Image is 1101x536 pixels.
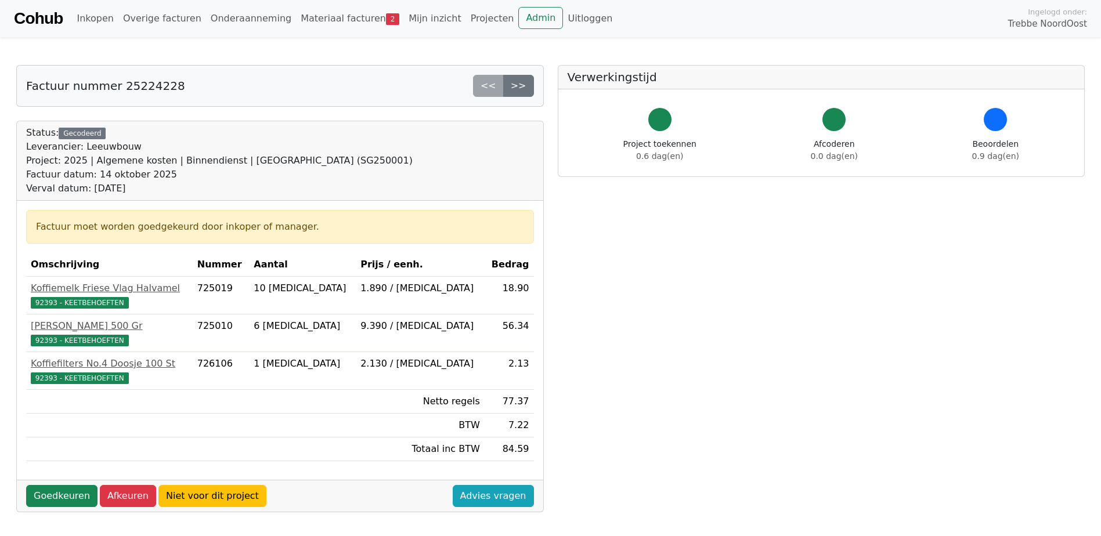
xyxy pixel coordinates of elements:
span: 92393 - KEETBEHOEFTEN [31,372,129,384]
h5: Verwerkingstijd [568,70,1075,84]
span: 2 [386,13,399,25]
a: [PERSON_NAME] 500 Gr92393 - KEETBEHOEFTEN [31,319,188,347]
td: BTW [356,414,485,437]
div: Project toekennen [623,138,696,162]
a: Mijn inzicht [404,7,466,30]
div: Factuur moet worden goedgekeurd door inkoper of manager. [36,220,524,234]
th: Bedrag [485,253,534,277]
td: 56.34 [485,314,534,352]
div: 6 [MEDICAL_DATA] [254,319,351,333]
td: 2.13 [485,352,534,390]
th: Aantal [249,253,356,277]
td: 7.22 [485,414,534,437]
th: Omschrijving [26,253,193,277]
div: Leverancier: Leeuwbouw [26,140,413,154]
span: Ingelogd onder: [1028,6,1087,17]
div: 1 [MEDICAL_DATA] [254,357,351,371]
th: Nummer [193,253,250,277]
span: 0.0 dag(en) [811,151,858,161]
a: Koffiemelk Friese Vlag Halvamel92393 - KEETBEHOEFTEN [31,281,188,309]
div: 2.130 / [MEDICAL_DATA] [360,357,480,371]
td: 84.59 [485,437,534,461]
a: >> [503,75,534,97]
td: 77.37 [485,390,534,414]
a: Overige facturen [118,7,206,30]
span: Trebbe NoordOost [1008,17,1087,31]
td: 725019 [193,277,250,314]
div: [PERSON_NAME] 500 Gr [31,319,188,333]
div: Koffiefilters No.4 Doosje 100 St [31,357,188,371]
td: 726106 [193,352,250,390]
div: 1.890 / [MEDICAL_DATA] [360,281,480,295]
td: Netto regels [356,390,485,414]
span: 0.9 dag(en) [972,151,1019,161]
a: Advies vragen [453,485,534,507]
span: 92393 - KEETBEHOEFTEN [31,297,129,309]
a: Koffiefilters No.4 Doosje 100 St92393 - KEETBEHOEFTEN [31,357,188,385]
a: Admin [518,7,563,29]
div: 9.390 / [MEDICAL_DATA] [360,319,480,333]
div: Koffiemelk Friese Vlag Halvamel [31,281,188,295]
h5: Factuur nummer 25224228 [26,79,185,93]
div: Status: [26,126,413,195]
a: Afkeuren [100,485,156,507]
span: 92393 - KEETBEHOEFTEN [31,335,129,346]
a: Inkopen [72,7,118,30]
div: Gecodeerd [59,128,106,139]
td: 725010 [193,314,250,352]
a: Materiaal facturen2 [296,7,404,30]
a: Goedkeuren [26,485,98,507]
a: Onderaanneming [206,7,296,30]
a: Cohub [14,5,63,32]
div: Project: 2025 | Algemene kosten | Binnendienst | [GEOGRAPHIC_DATA] (SG250001) [26,154,413,168]
div: 10 [MEDICAL_DATA] [254,281,351,295]
span: 0.6 dag(en) [636,151,683,161]
div: Factuur datum: 14 oktober 2025 [26,168,413,182]
a: Uitloggen [563,7,617,30]
div: Beoordelen [972,138,1019,162]
td: Totaal inc BTW [356,437,485,461]
a: Niet voor dit project [158,485,266,507]
td: 18.90 [485,277,534,314]
th: Prijs / eenh. [356,253,485,277]
div: Verval datum: [DATE] [26,182,413,195]
div: Afcoderen [811,138,858,162]
a: Projecten [466,7,519,30]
